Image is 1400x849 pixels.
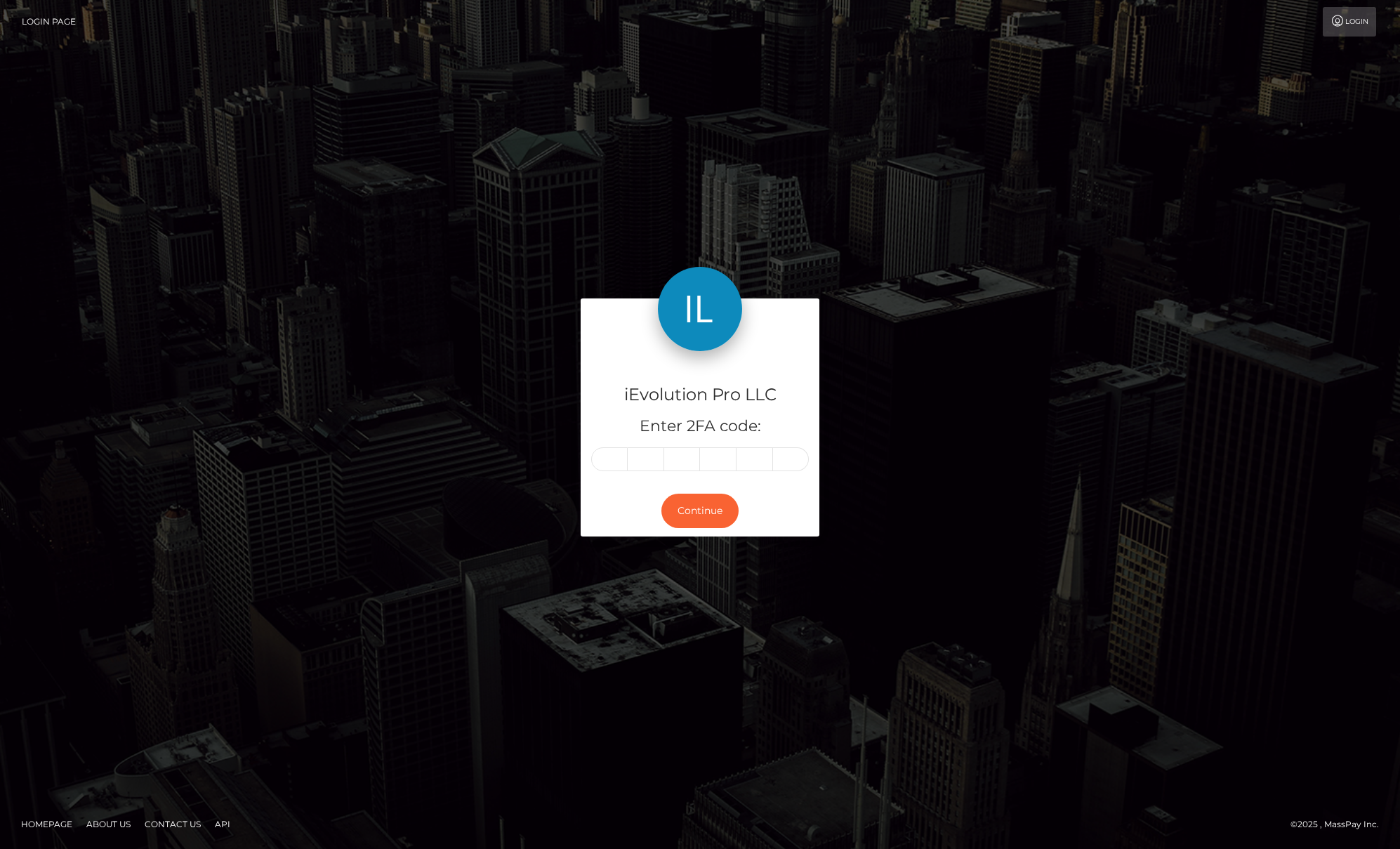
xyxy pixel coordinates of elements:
a: About Us [81,813,136,835]
h4: iEvolution Pro LLC [591,383,809,407]
a: Login [1323,7,1376,37]
img: iEvolution Pro LLC [658,267,742,351]
a: API [209,813,236,835]
div: © 2025 , MassPay Inc. [1290,817,1389,832]
button: Continue [661,494,739,528]
a: Login Page [22,7,76,37]
a: Homepage [15,813,78,835]
a: Contact Us [139,813,206,835]
h5: Enter 2FA code: [591,416,809,437]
